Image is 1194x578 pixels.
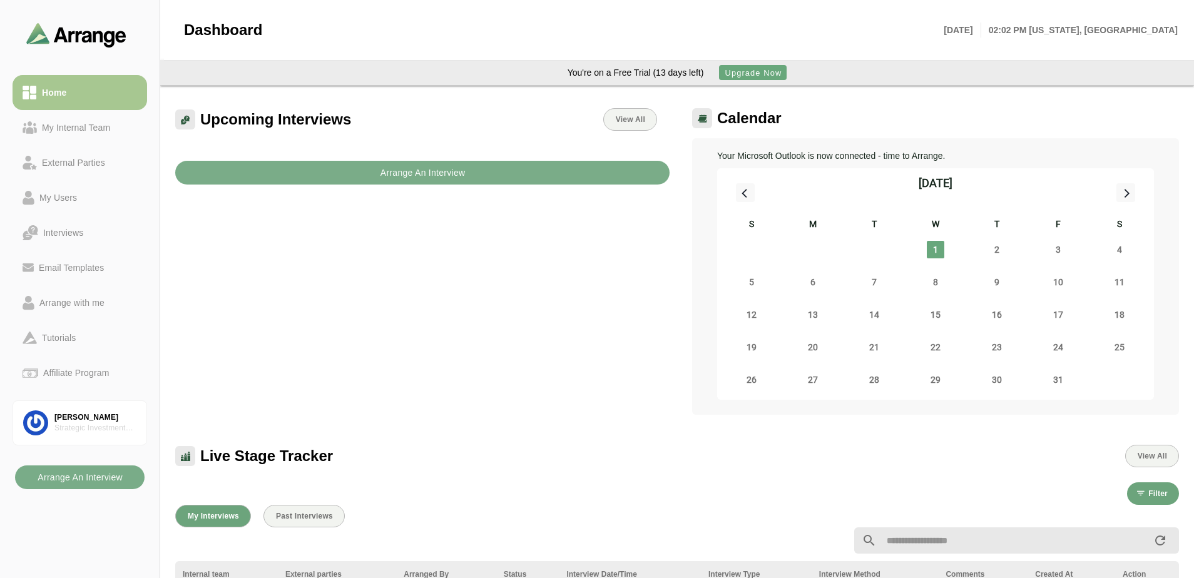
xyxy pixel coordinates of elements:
[865,306,883,323] span: Tuesday, October 14, 2025
[13,110,147,145] a: My Internal Team
[804,338,822,356] span: Monday, October 20, 2025
[927,338,944,356] span: Wednesday, October 22, 2025
[175,505,251,527] button: My Interviews
[865,338,883,356] span: Tuesday, October 21, 2025
[13,285,147,320] a: Arrange with me
[54,423,136,433] div: Strategic Investment Group
[34,260,109,275] div: Email Templates
[988,241,1006,258] span: Thursday, October 2, 2025
[988,338,1006,356] span: Thursday, October 23, 2025
[13,215,147,250] a: Interviews
[804,371,822,388] span: Monday, October 27, 2025
[1111,306,1128,323] span: Saturday, October 18, 2025
[13,75,147,110] a: Home
[275,512,333,520] span: Past Interviews
[13,250,147,285] a: Email Templates
[844,217,905,233] div: T
[38,365,114,380] div: Affiliate Program
[37,330,81,345] div: Tutorials
[905,217,966,233] div: W
[13,320,147,355] a: Tutorials
[1127,482,1179,505] button: Filter
[1125,445,1179,467] button: View All
[1111,241,1128,258] span: Saturday, October 4, 2025
[26,23,126,47] img: arrangeai-name-small-logo.4d2b8aee.svg
[743,371,760,388] span: Sunday, October 26, 2025
[1049,273,1067,291] span: Friday, October 10, 2025
[927,306,944,323] span: Wednesday, October 15, 2025
[37,155,110,170] div: External Parties
[804,306,822,323] span: Monday, October 13, 2025
[263,505,345,527] button: Past Interviews
[187,512,239,520] span: My Interviews
[719,65,787,80] button: Upgrade Now
[1049,306,1067,323] span: Friday, October 17, 2025
[782,217,844,233] div: M
[927,371,944,388] span: Wednesday, October 29, 2025
[1049,338,1067,356] span: Friday, October 24, 2025
[988,273,1006,291] span: Thursday, October 9, 2025
[927,273,944,291] span: Wednesday, October 8, 2025
[1089,217,1150,233] div: S
[927,241,944,258] span: Wednesday, October 1, 2025
[1111,338,1128,356] span: Saturday, October 25, 2025
[37,85,71,100] div: Home
[184,21,262,39] span: Dashboard
[721,217,782,233] div: S
[865,371,883,388] span: Tuesday, October 28, 2025
[1148,489,1168,498] span: Filter
[717,109,782,128] span: Calendar
[13,400,147,445] a: [PERSON_NAME]Strategic Investment Group
[988,306,1006,323] span: Thursday, October 16, 2025
[1049,371,1067,388] span: Friday, October 31, 2025
[743,306,760,323] span: Sunday, October 12, 2025
[13,145,147,180] a: External Parties
[743,338,760,356] span: Sunday, October 19, 2025
[38,225,88,240] div: Interviews
[54,412,136,423] div: [PERSON_NAME]
[1049,241,1067,258] span: Friday, October 3, 2025
[743,273,760,291] span: Sunday, October 5, 2025
[15,465,145,489] button: Arrange An Interview
[981,23,1178,38] p: 02:02 PM [US_STATE], [GEOGRAPHIC_DATA]
[944,23,981,38] p: [DATE]
[34,295,110,310] div: Arrange with me
[568,66,704,79] div: You're on a Free Trial (13 days left)
[603,108,657,131] a: View All
[988,371,1006,388] span: Thursday, October 30, 2025
[804,273,822,291] span: Monday, October 6, 2025
[1111,273,1128,291] span: Saturday, October 11, 2025
[919,175,952,192] div: [DATE]
[175,161,670,185] button: Arrange An Interview
[200,447,333,465] span: Live Stage Tracker
[37,120,115,135] div: My Internal Team
[1153,533,1168,548] i: appended action
[34,190,82,205] div: My Users
[1137,452,1167,460] span: View All
[37,465,123,489] b: Arrange An Interview
[615,115,645,124] span: View All
[13,355,147,390] a: Affiliate Program
[13,180,147,215] a: My Users
[865,273,883,291] span: Tuesday, October 7, 2025
[200,110,351,129] span: Upcoming Interviews
[966,217,1028,233] div: T
[380,161,466,185] b: Arrange An Interview
[717,148,1154,163] p: Your Microsoft Outlook is now connected - time to Arrange.
[724,68,782,78] span: Upgrade Now
[1028,217,1089,233] div: F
